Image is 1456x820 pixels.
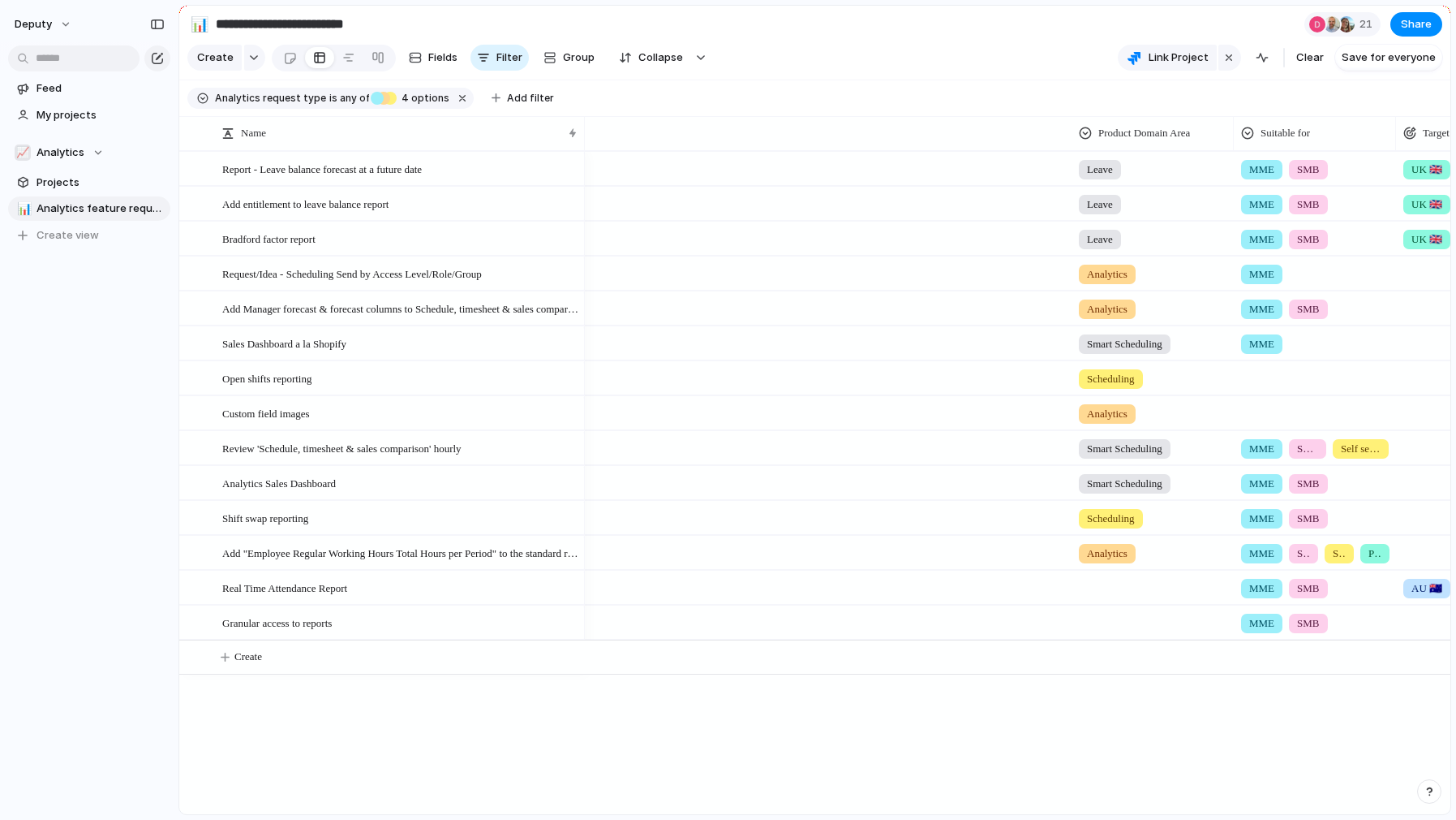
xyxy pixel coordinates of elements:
[8,170,170,195] a: Projects
[1087,301,1127,317] span: Analytics
[1087,511,1135,527] span: Scheduling
[222,543,579,562] span: Add "Employee Regular Working Hours Total Hours per Period" to the standard report > Team Member ...
[1149,50,1209,66] span: Link Project
[1249,476,1274,492] span: MME
[482,87,564,110] button: Add filter
[191,13,208,35] div: 📊
[222,508,308,527] span: Shift swap reporting
[222,578,347,597] span: Real Time Attendance Report
[1411,231,1442,248] span: UK 🇬🇧
[329,91,337,106] span: is
[1411,196,1442,213] span: UK 🇬🇧
[496,50,522,66] span: Filter
[1087,406,1127,422] span: Analytics
[1297,162,1319,178] span: SMB
[1249,580,1274,597] span: MME
[1087,336,1162,352] span: Smart Scheduling
[609,45,691,71] button: Collapse
[1249,511,1274,527] span: MME
[1087,266,1127,283] span: Analytics
[1087,162,1113,178] span: Leave
[1098,125,1190,141] span: Product Domain Area
[1297,580,1319,597] span: SMB
[1249,336,1274,352] span: MME
[1249,266,1274,283] span: MME
[17,200,28,218] div: 📊
[222,473,336,492] span: Analytics Sales Dashboard
[37,107,165,123] span: My projects
[37,80,165,97] span: Feed
[222,194,389,213] span: Add entitlement to leave balance report
[241,125,266,141] span: Name
[1087,546,1127,562] span: Analytics
[8,76,170,101] a: Feed
[1087,231,1113,248] span: Leave
[234,649,262,665] span: Create
[222,613,332,632] span: Granular access to reports
[1249,546,1274,562] span: MME
[7,11,80,37] button: deputy
[15,145,31,161] div: 📈
[222,369,311,387] span: Open shifts reporting
[1087,441,1162,457] span: Smart Scheduling
[15,201,31,217] button: 📊
[470,45,529,71] button: Filter
[1411,580,1442,597] span: AU 🇦🇺
[402,45,464,71] button: Fields
[535,45,603,71] button: Group
[1249,196,1274,213] span: MME
[37,175,165,191] span: Projects
[1249,231,1274,248] span: MME
[1118,45,1217,71] button: Link Project
[1290,45,1330,71] button: Clear
[1335,45,1442,71] button: Save for everyone
[215,91,326,106] span: Analytics request type
[1342,50,1436,66] span: Save for everyone
[1401,16,1432,32] span: Share
[1368,546,1381,562] span: Partner
[1297,196,1319,213] span: SMB
[397,92,411,104] span: 4
[222,334,346,352] span: Sales Dashboard a la Shopify
[222,159,422,178] span: Report - Leave balance forecast at a future date
[1249,615,1274,632] span: MME
[8,223,170,248] button: Create view
[1341,441,1381,457] span: Self serve
[1249,301,1274,317] span: MME
[1297,546,1310,562] span: SMB
[1297,301,1319,317] span: SMB
[1249,441,1274,457] span: MME
[222,438,462,457] span: Review 'Schedule, timesheet & sales comparison' hourly
[1297,231,1319,248] span: SMB
[1087,371,1135,387] span: Scheduling
[1087,196,1113,213] span: Leave
[1249,162,1274,178] span: MME
[371,89,453,107] button: 4 options
[638,50,683,66] span: Collapse
[326,89,372,107] button: isany of
[1333,546,1346,562] span: Self serve
[507,91,554,106] span: Add filter
[337,91,369,106] span: any of
[1087,476,1162,492] span: Smart Scheduling
[187,11,213,37] button: 📊
[1297,441,1318,457] span: SMB
[1390,12,1442,37] button: Share
[37,201,165,217] span: Analytics feature requests
[8,140,170,165] button: 📈Analytics
[1297,476,1319,492] span: SMB
[15,16,52,32] span: deputy
[8,196,170,221] a: 📊Analytics feature requests
[397,91,449,106] span: options
[222,404,310,422] span: Custom field images
[1296,50,1324,66] span: Clear
[563,50,595,66] span: Group
[37,227,99,244] span: Create view
[197,50,234,66] span: Create
[1411,162,1442,178] span: UK 🇬🇧
[1297,511,1319,527] span: SMB
[37,145,84,161] span: Analytics
[222,299,579,317] span: Add Manager forecast & forecast columns to Schedule, timesheet & sales comparison report
[1297,615,1319,632] span: SMB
